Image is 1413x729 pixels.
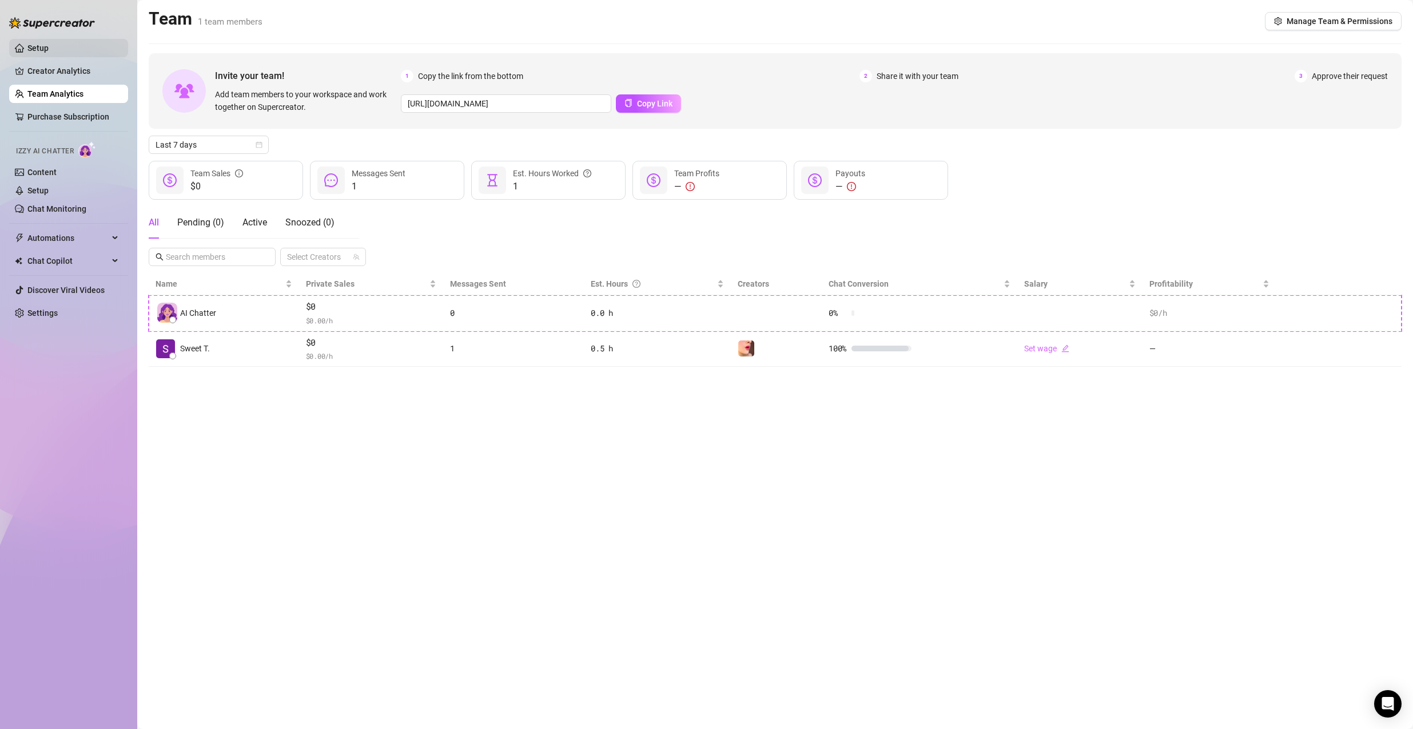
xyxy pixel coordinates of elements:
[1024,279,1048,288] span: Salary
[624,99,632,107] span: copy
[27,186,49,195] a: Setup
[306,336,436,350] span: $0
[235,167,243,180] span: info-circle
[166,251,260,263] input: Search members
[401,70,413,82] span: 1
[808,173,822,187] span: dollar-circle
[674,169,719,178] span: Team Profits
[190,167,243,180] div: Team Sales
[513,180,591,193] span: 1
[591,278,714,290] div: Est. Hours
[829,307,847,319] span: 0 %
[27,204,86,213] a: Chat Monitoring
[1287,17,1392,26] span: Manage Team & Permissions
[418,70,523,82] span: Copy the link from the bottom
[353,253,360,260] span: team
[835,180,865,193] div: —
[731,273,822,295] th: Creators
[15,257,22,265] img: Chat Copilot
[352,169,405,178] span: Messages Sent
[637,99,672,108] span: Copy Link
[450,342,577,355] div: 1
[847,182,856,191] span: exclamation-circle
[306,300,436,314] span: $0
[450,307,577,319] div: 0
[829,279,889,288] span: Chat Conversion
[177,216,224,229] div: Pending ( 0 )
[829,342,847,355] span: 100 %
[215,69,401,83] span: Invite your team!
[15,233,24,243] span: thunderbolt
[686,182,695,191] span: exclamation-circle
[156,278,283,290] span: Name
[27,89,83,98] a: Team Analytics
[450,279,506,288] span: Messages Sent
[1024,344,1069,353] a: Set wageedit
[324,173,338,187] span: message
[352,180,405,193] span: 1
[1149,307,1269,319] div: $0 /h
[632,278,640,290] span: question-circle
[163,173,177,187] span: dollar-circle
[674,180,719,193] div: —
[156,136,262,153] span: Last 7 days
[1295,70,1307,82] span: 3
[306,350,436,362] span: $ 0.00 /h
[877,70,958,82] span: Share it with your team
[27,308,58,318] a: Settings
[180,307,216,319] span: AI Chatter
[149,273,299,295] th: Name
[215,88,396,113] span: Add team members to your workspace and work together on Supercreator.
[16,146,74,157] span: Izzy AI Chatter
[149,8,262,30] h2: Team
[738,340,754,356] img: YourSweetTea
[647,173,660,187] span: dollar-circle
[1265,12,1402,30] button: Manage Team & Permissions
[591,342,723,355] div: 0.5 h
[198,17,262,27] span: 1 team members
[485,173,499,187] span: hourglass
[835,169,865,178] span: Payouts
[27,252,109,270] span: Chat Copilot
[27,43,49,53] a: Setup
[157,303,177,323] img: izzy-ai-chatter-avatar-DDCN_rTZ.svg
[1312,70,1388,82] span: Approve their request
[513,167,591,180] div: Est. Hours Worked
[242,217,267,228] span: Active
[1149,279,1193,288] span: Profitability
[27,62,119,80] a: Creator Analytics
[149,216,159,229] div: All
[306,315,436,326] span: $ 0.00 /h
[306,279,355,288] span: Private Sales
[1274,17,1282,25] span: setting
[859,70,872,82] span: 2
[256,141,262,148] span: calendar
[27,229,109,247] span: Automations
[1061,344,1069,352] span: edit
[1143,331,1276,367] td: —
[27,286,105,295] a: Discover Viral Videos
[9,17,95,29] img: logo-BBDzfeDw.svg
[616,94,681,113] button: Copy Link
[180,342,210,355] span: Sweet T.
[285,217,335,228] span: Snoozed ( 0 )
[190,180,243,193] span: $0
[156,339,175,358] img: Sweet Tea
[27,168,57,177] a: Content
[583,167,591,180] span: question-circle
[27,112,109,121] a: Purchase Subscription
[1374,690,1402,718] div: Open Intercom Messenger
[78,141,96,158] img: AI Chatter
[591,307,723,319] div: 0.0 h
[156,253,164,261] span: search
